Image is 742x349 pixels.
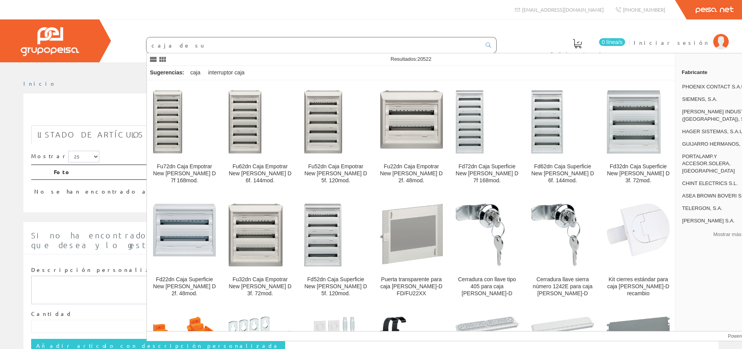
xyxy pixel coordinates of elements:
[531,163,594,184] div: Fd62dn Caja Superficie New [PERSON_NAME] D 6f. 144mod.
[21,27,79,56] img: Grupo Peisa
[147,81,222,193] a: Fu72dn Caja Empotrar New Vega D 7f 168mod. Fu72dn Caja Empotrar New [PERSON_NAME] D 7f 168mod.
[531,276,594,297] div: Cerradura llave sierra número 1242E para caja [PERSON_NAME]-D
[634,39,709,46] span: Iniciar sesión
[391,56,432,62] span: Resultados:
[531,204,594,266] img: Cerradura llave sierra número 1242E para caja VEGA-D
[607,204,670,266] img: Kit cierres estándar para caja VEGA-D recambio
[599,38,625,46] span: 0 línea/s
[380,276,443,297] div: Puerta transparente para caja [PERSON_NAME]-D FD/FU22XX
[229,163,291,184] div: Fu62dn Caja Empotrar New [PERSON_NAME] D 6f. 144mod.
[147,67,186,78] div: Sugerencias:
[31,125,150,144] a: Listado de artículos
[147,194,222,306] a: Fd22dn Caja Superficie New Vega D 2f. 48mod. Fd22dn Caja Superficie New [PERSON_NAME] D 2f. 48mod.
[23,80,56,87] a: Inicio
[304,90,367,153] img: Fu52dn Caja Empotrar New Vega D 5f. 120mod.
[601,81,676,193] a: Fd32dn Caja Superficie New Vega D 3f. 72mod. Fd32dn Caja Superficie New [PERSON_NAME] D 3f. 72mod.
[304,204,367,266] img: Fd52dn Caja Superficie New Vega D 5f. 120mod.
[525,81,600,193] a: Fd62dn Caja Superficie New Vega D 6f. 144mod. Fd62dn Caja Superficie New [PERSON_NAME] D 6f. 144mod.
[51,165,639,180] th: Foto
[31,106,711,122] h1: pra13814
[31,310,72,318] label: Cantidad
[374,81,449,193] a: Fu22dn Caja Empotrar New Vega D 2f. 48mod. Fu22dn Caja Empotrar New [PERSON_NAME] D 2f. 48mod.
[31,266,169,274] label: Descripción personalizada
[380,163,443,184] div: Fu22dn Caja Empotrar New [PERSON_NAME] D 2f. 48mod.
[153,276,216,297] div: Fd22dn Caja Superficie New [PERSON_NAME] D 2f. 48mod.
[449,81,525,193] a: Fd72dn Caja Superficie New Vega D 7f 168mod. Fd72dn Caja Superficie New [PERSON_NAME] D 7f 168mod.
[551,50,604,58] span: Pedido actual
[31,180,639,199] td: No se han encontrado artículos, pruebe con otra búsqueda
[146,37,481,53] input: Buscar ...
[456,276,518,297] div: Cerradura con llave tipo 405 para caja [PERSON_NAME]-D
[304,276,367,297] div: Fd52dn Caja Superficie New [PERSON_NAME] D 5f. 120mod.
[31,231,709,250] span: Si no ha encontrado algún artículo en nuestro catálogo introduzca aquí la cantidad y la descripci...
[607,163,670,184] div: Fd32dn Caja Superficie New [PERSON_NAME] D 3f. 72mod.
[153,163,216,184] div: Fu72dn Caja Empotrar New [PERSON_NAME] D 7f 168mod.
[380,204,443,266] img: Puerta transparente para caja VEGA-D FD/FU22XX
[31,151,99,162] label: Mostrar
[153,204,216,266] img: Fd22dn Caja Superficie New Vega D 2f. 48mod.
[456,204,518,266] img: Cerradura con llave tipo 405 para caja VEGA-D
[68,151,99,162] select: Mostrar
[607,90,670,153] img: Fd32dn Caja Superficie New Vega D 3f. 72mod.
[449,194,525,306] a: Cerradura con llave tipo 405 para caja VEGA-D Cerradura con llave tipo 405 para caja [PERSON_NAME]-D
[417,56,431,62] span: 20522
[522,6,604,13] span: [EMAIL_ADDRESS][DOMAIN_NAME]
[205,66,247,80] div: interruptor caja
[601,194,676,306] a: Kit cierres estándar para caja VEGA-D recambio Kit cierres estándar para caja [PERSON_NAME]-D rec...
[222,81,298,193] a: Fu62dn Caja Empotrar New Vega D 6f. 144mod. Fu62dn Caja Empotrar New [PERSON_NAME] D 6f. 144mod.
[298,194,373,306] a: Fd52dn Caja Superficie New Vega D 5f. 120mod. Fd52dn Caja Superficie New [PERSON_NAME] D 5f. 120mod.
[222,194,298,306] a: Fu32dn Caja Empotrar New Vega D 3f. 72mod. Fu32dn Caja Empotrar New [PERSON_NAME] D 3f. 72mod.
[187,66,204,80] div: caja
[374,194,449,306] a: Puerta transparente para caja VEGA-D FD/FU22XX Puerta transparente para caja [PERSON_NAME]-D FD/F...
[380,90,443,153] img: Fu22dn Caja Empotrar New Vega D 2f. 48mod.
[456,90,518,153] img: Fd72dn Caja Superficie New Vega D 7f 168mod.
[229,90,291,153] img: Fu62dn Caja Empotrar New Vega D 6f. 144mod.
[153,90,216,153] img: Fu72dn Caja Empotrar New Vega D 7f 168mod.
[623,6,665,13] span: [PHONE_NUMBER]
[304,163,367,184] div: Fu52dn Caja Empotrar New [PERSON_NAME] D 5f. 120mod.
[229,276,291,297] div: Fu32dn Caja Empotrar New [PERSON_NAME] D 3f. 72mod.
[634,32,729,40] a: Iniciar sesión
[531,90,594,153] img: Fd62dn Caja Superficie New Vega D 6f. 144mod.
[229,204,291,266] img: Fu32dn Caja Empotrar New Vega D 3f. 72mod.
[298,81,373,193] a: Fu52dn Caja Empotrar New Vega D 5f. 120mod. Fu52dn Caja Empotrar New [PERSON_NAME] D 5f. 120mod.
[607,276,670,297] div: Kit cierres estándar para caja [PERSON_NAME]-D recambio
[525,194,600,306] a: Cerradura llave sierra número 1242E para caja VEGA-D Cerradura llave sierra número 1242E para caj...
[456,163,518,184] div: Fd72dn Caja Superficie New [PERSON_NAME] D 7f 168mod.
